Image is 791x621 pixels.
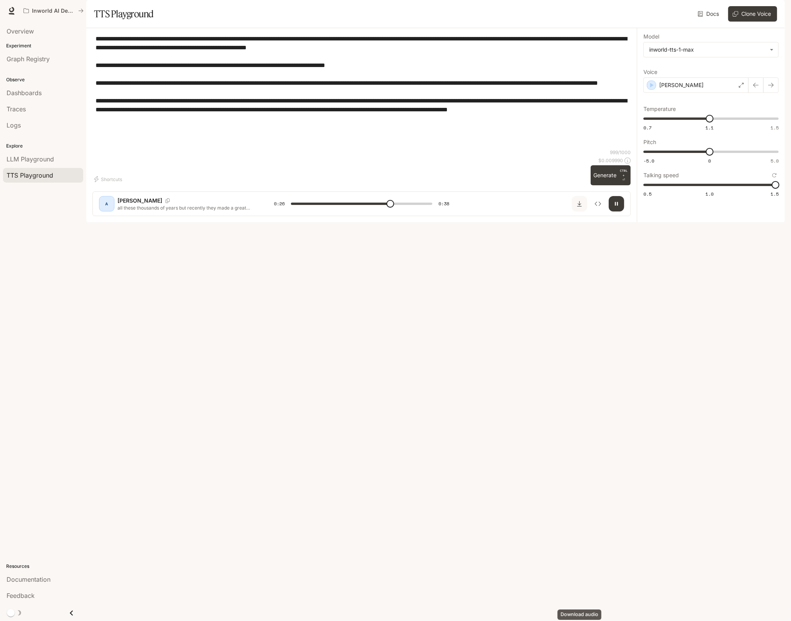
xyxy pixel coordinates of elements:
[728,6,777,22] button: Clone Voice
[591,165,631,185] button: GenerateCTRL +⏎
[659,81,704,89] p: [PERSON_NAME]
[101,198,113,210] div: A
[771,158,779,164] span: 5.0
[643,106,676,112] p: Temperature
[696,6,722,22] a: Docs
[643,124,652,131] span: 0.7
[649,46,766,54] div: inworld-tts-1-max
[705,191,714,197] span: 1.0
[438,200,449,208] span: 0:38
[643,191,652,197] span: 0.5
[274,200,285,208] span: 0:26
[118,197,162,205] p: [PERSON_NAME]
[572,196,587,211] button: Download audio
[643,139,656,145] p: Pitch
[118,205,255,211] p: all these thousands of years but recently they made a great movie of the story of [PERSON_NAME] a...
[162,198,173,203] button: Copy Voice ID
[620,168,628,178] p: CTRL +
[771,124,779,131] span: 1.5
[92,173,125,185] button: Shortcuts
[620,168,628,182] p: ⏎
[94,6,154,22] h1: TTS Playground
[770,171,779,180] button: Reset to default
[644,42,778,57] div: inworld-tts-1-max
[771,191,779,197] span: 1.5
[558,609,601,620] div: Download audio
[643,173,679,178] p: Talking speed
[708,158,711,164] span: 0
[643,69,657,75] p: Voice
[32,8,75,14] p: Inworld AI Demos
[20,3,87,18] button: All workspaces
[643,34,659,39] p: Model
[590,196,606,211] button: Inspect
[643,158,654,164] span: -5.0
[705,124,714,131] span: 1.1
